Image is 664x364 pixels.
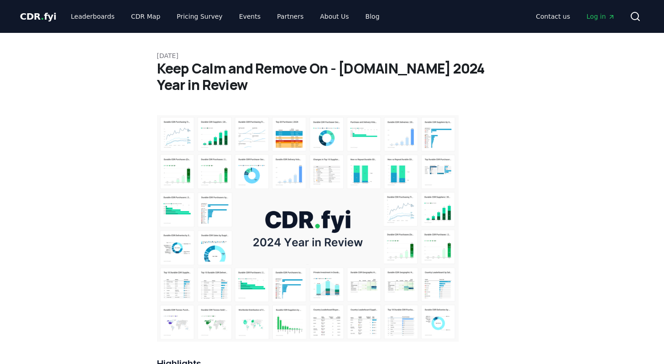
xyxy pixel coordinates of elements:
h1: Keep Calm and Remove On - [DOMAIN_NAME] 2024 Year in Review [157,60,507,93]
p: [DATE] [157,51,507,60]
a: Events [232,8,268,25]
a: Leaderboards [63,8,122,25]
a: Blog [358,8,387,25]
span: CDR fyi [20,11,57,22]
a: Contact us [528,8,577,25]
nav: Main [63,8,387,25]
nav: Main [528,8,622,25]
span: . [41,11,44,22]
img: blog post image [157,115,459,342]
a: Log in [579,8,622,25]
span: Log in [586,12,615,21]
a: About Us [313,8,356,25]
a: CDR Map [124,8,167,25]
a: Pricing Survey [169,8,230,25]
a: Partners [270,8,311,25]
a: CDR.fyi [20,10,57,23]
